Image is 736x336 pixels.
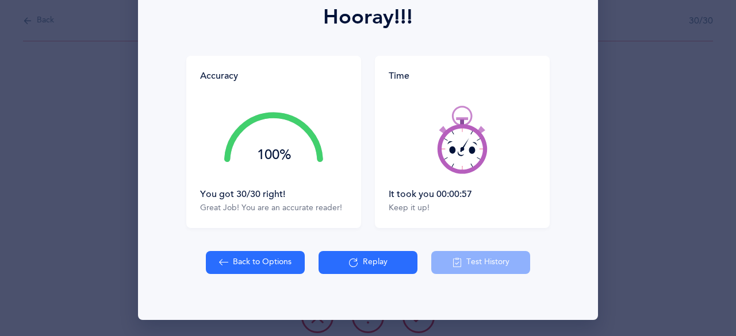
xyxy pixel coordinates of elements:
[389,69,536,82] div: Time
[200,203,347,214] div: Great Job! You are an accurate reader!
[389,203,536,214] div: Keep it up!
[389,188,536,200] div: It took you 00:00:57
[200,188,347,200] div: You got 30/30 right!
[323,2,413,33] div: Hooray!!!
[200,69,238,82] div: Accuracy
[206,251,305,274] button: Back to Options
[319,251,417,274] button: Replay
[224,148,323,162] div: 100%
